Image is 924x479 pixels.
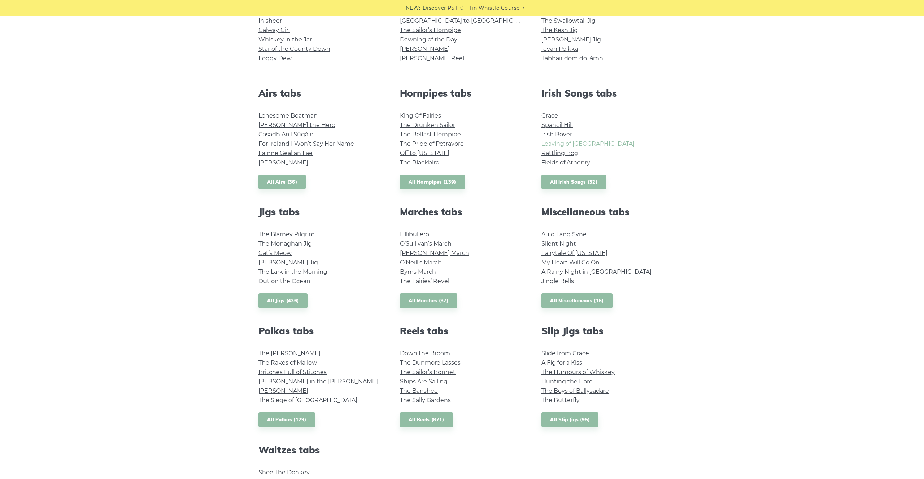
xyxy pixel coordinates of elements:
[541,325,666,337] h2: Slip Jigs tabs
[258,122,335,128] a: [PERSON_NAME] the Hero
[400,259,442,266] a: O’Neill’s March
[400,150,449,157] a: Off to [US_STATE]
[258,131,314,138] a: Casadh An tSúgáin
[541,150,578,157] a: Rattling Bog
[258,27,290,34] a: Galway Girl
[541,293,613,308] a: All Miscellaneous (16)
[541,36,601,43] a: [PERSON_NAME] Jig
[541,278,574,285] a: Jingle Bells
[541,159,590,166] a: Fields of Athenry
[258,325,383,337] h2: Polkas tabs
[258,387,308,394] a: [PERSON_NAME]
[258,36,312,43] a: Whiskey in the Jar
[258,469,310,476] a: Shoe The Donkey
[541,131,572,138] a: Irish Rover
[258,140,354,147] a: For Ireland I Won’t Say Her Name
[400,45,450,52] a: [PERSON_NAME]
[258,250,292,256] a: Cat’s Meow
[541,412,598,427] a: All Slip Jigs (95)
[400,27,461,34] a: The Sailor’s Hornpipe
[400,268,436,275] a: Byrns March
[400,206,524,217] h2: Marches tabs
[541,369,615,375] a: The Humours of Whiskey
[541,140,635,147] a: Leaving of [GEOGRAPHIC_DATA]
[258,259,318,266] a: [PERSON_NAME] Jig
[400,412,453,427] a: All Reels (871)
[400,140,464,147] a: The Pride of Petravore
[541,175,606,189] a: All Irish Songs (32)
[541,359,582,366] a: A Fig for a Kiss
[258,112,318,119] a: Lonesome Boatman
[258,206,383,217] h2: Jigs tabs
[400,293,457,308] a: All Marches (37)
[400,369,456,375] a: The Sailor’s Bonnet
[400,378,448,385] a: Ships Are Sailing
[400,231,429,238] a: Lillibullero
[400,112,441,119] a: King Of Fairies
[400,350,450,357] a: Down the Broom
[400,17,533,24] a: [GEOGRAPHIC_DATA] to [GEOGRAPHIC_DATA]
[400,250,469,256] a: [PERSON_NAME] March
[541,88,666,99] h2: Irish Songs tabs
[541,250,607,256] a: Fairytale Of [US_STATE]
[400,397,451,404] a: The Sally Gardens
[400,159,440,166] a: The Blackbird
[448,4,520,12] a: PST10 - Tin Whistle Course
[541,240,576,247] a: Silent Night
[541,259,600,266] a: My Heart Will Go On
[541,268,651,275] a: A Rainy Night in [GEOGRAPHIC_DATA]
[258,378,378,385] a: [PERSON_NAME] in the [PERSON_NAME]
[541,231,587,238] a: Auld Lang Syne
[541,387,609,394] a: The Boys of Ballysadare
[258,55,292,62] a: Foggy Dew
[400,131,461,138] a: The Belfast Hornpipe
[258,359,317,366] a: The Rakes of Mallow
[400,278,449,285] a: The Fairies’ Revel
[258,412,315,427] a: All Polkas (129)
[258,278,310,285] a: Out on the Ocean
[541,378,593,385] a: Hunting the Hare
[400,36,457,43] a: Dawning of the Day
[400,55,464,62] a: [PERSON_NAME] Reel
[258,397,357,404] a: The Siege of [GEOGRAPHIC_DATA]
[258,88,383,99] h2: Airs tabs
[541,397,580,404] a: The Butterfly
[541,45,578,52] a: Ievan Polkka
[541,206,666,217] h2: Miscellaneous tabs
[400,325,524,337] h2: Reels tabs
[541,112,558,119] a: Grace
[258,350,321,357] a: The [PERSON_NAME]
[400,387,438,394] a: The Banshee
[258,293,308,308] a: All Jigs (436)
[400,359,461,366] a: The Dunmore Lasses
[258,159,308,166] a: [PERSON_NAME]
[541,350,589,357] a: Slide from Grace
[400,175,465,189] a: All Hornpipes (139)
[258,231,315,238] a: The Blarney Pilgrim
[541,17,596,24] a: The Swallowtail Jig
[258,444,383,456] h2: Waltzes tabs
[258,45,330,52] a: Star of the County Down
[258,268,327,275] a: The Lark in the Morning
[258,369,327,375] a: Britches Full of Stitches
[258,175,306,189] a: All Airs (36)
[258,150,313,157] a: Fáinne Geal an Lae
[258,240,312,247] a: The Monaghan Jig
[400,88,524,99] h2: Hornpipes tabs
[406,4,420,12] span: NEW:
[258,17,282,24] a: Inisheer
[400,122,455,128] a: The Drunken Sailor
[423,4,446,12] span: Discover
[541,122,573,128] a: Spancil Hill
[541,27,578,34] a: The Kesh Jig
[400,240,452,247] a: O’Sullivan’s March
[541,55,603,62] a: Tabhair dom do lámh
